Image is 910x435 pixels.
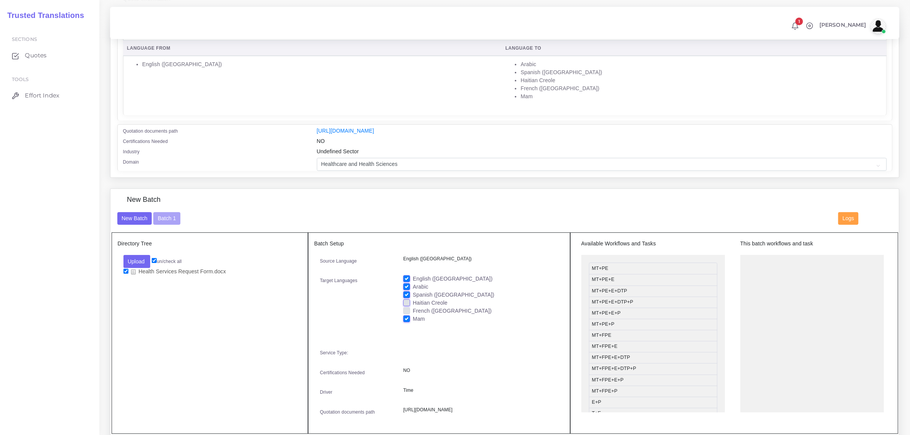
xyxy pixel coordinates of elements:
[843,215,854,221] span: Logs
[589,319,717,330] li: MT+PE+P
[521,84,882,93] li: French ([GEOGRAPHIC_DATA])
[413,307,491,315] label: French ([GEOGRAPHIC_DATA])
[25,91,59,100] span: Effort Index
[521,60,882,68] li: Arabic
[403,406,558,414] p: [URL][DOMAIN_NAME]
[123,128,178,135] label: Quotation documents path
[314,240,564,247] h5: Batch Setup
[117,215,152,221] a: New Batch
[12,76,29,82] span: Tools
[589,286,717,297] li: MT+PE+E+DTP
[413,315,425,323] label: Mam
[311,148,892,158] div: Undefined Sector
[142,60,497,68] li: English ([GEOGRAPHIC_DATA])
[311,137,892,148] div: NO
[589,297,717,308] li: MT+PE+E+DTP+P
[153,212,180,225] button: Batch 1
[320,277,357,284] label: Target Languages
[521,68,882,76] li: Spanish ([GEOGRAPHIC_DATA])
[589,408,717,419] li: T+E
[589,352,717,364] li: MT+FPE+E+DTP
[6,47,94,63] a: Quotes
[320,258,357,265] label: Source Language
[118,240,302,247] h5: Directory Tree
[123,255,151,268] button: Upload
[320,369,365,376] label: Certifications Needed
[838,212,858,225] button: Logs
[816,18,889,34] a: [PERSON_NAME]avatar
[740,240,884,247] h5: This batch workflows and task
[871,18,886,34] img: avatar
[320,349,348,356] label: Service Type:
[123,138,168,145] label: Certifications Needed
[403,255,558,263] p: English ([GEOGRAPHIC_DATA])
[152,258,182,265] label: un/check all
[2,11,84,20] h2: Trusted Translations
[589,375,717,386] li: MT+FPE+E+P
[589,308,717,319] li: MT+PE+E+P
[589,274,717,286] li: MT+PE+E
[6,88,94,104] a: Effort Index
[501,41,887,56] th: Language To
[589,263,717,274] li: MT+PE
[413,299,448,307] label: Haitian Creole
[320,389,333,396] label: Driver
[589,386,717,397] li: MT+FPE+P
[25,51,47,60] span: Quotes
[152,258,157,263] input: un/check all
[819,22,866,28] span: [PERSON_NAME]
[123,148,140,155] label: Industry
[413,291,494,299] label: Spanish ([GEOGRAPHIC_DATA])
[123,41,501,56] th: Language From
[403,386,558,394] p: Time
[589,341,717,352] li: MT+FPE+E
[320,409,375,416] label: Quotation documents path
[413,283,428,291] label: Arabic
[589,363,717,375] li: MT+FPE+E+DTP+P
[2,9,84,22] a: Trusted Translations
[413,275,493,283] label: English ([GEOGRAPHIC_DATA])
[788,22,802,30] a: 1
[127,196,161,204] h4: New Batch
[581,240,725,247] h5: Available Workflows and Tasks
[403,367,558,375] p: NO
[521,76,882,84] li: Haitian Creole
[795,18,803,25] span: 1
[12,36,37,42] span: Sections
[521,93,882,101] li: Mam
[153,215,180,221] a: Batch 1
[117,212,152,225] button: New Batch
[589,397,717,408] li: E+P
[589,330,717,341] li: MT+FPE
[128,268,229,275] a: Health Services Request Form.docx
[123,159,139,166] label: Domain
[317,128,374,134] a: [URL][DOMAIN_NAME]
